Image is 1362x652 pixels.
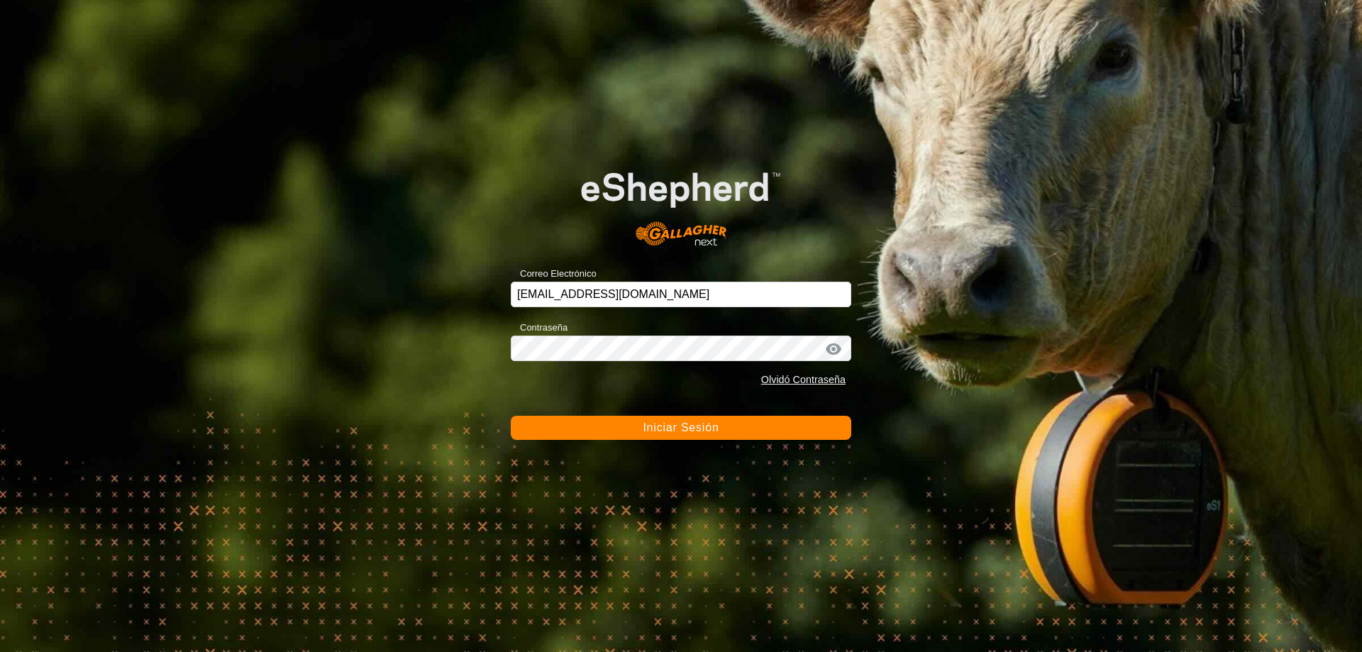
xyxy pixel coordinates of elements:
span: Iniciar Sesión [643,421,719,433]
input: Correo Electrónico [511,282,851,307]
button: Iniciar Sesión [511,416,851,440]
img: Logo de eShepherd [545,144,817,260]
label: Contraseña [511,321,567,335]
label: Correo Electrónico [511,267,597,281]
a: Olvidó Contraseña [761,374,846,385]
